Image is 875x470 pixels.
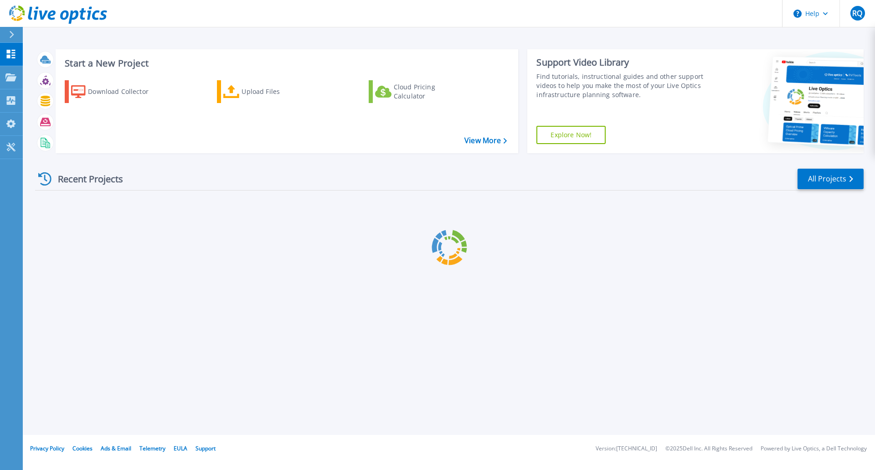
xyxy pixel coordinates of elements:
div: Download Collector [88,83,161,101]
div: Upload Files [242,83,314,101]
a: Cookies [72,444,93,452]
div: Recent Projects [35,168,135,190]
a: Support [196,444,216,452]
a: EULA [174,444,187,452]
li: © 2025 Dell Inc. All Rights Reserved [665,446,752,452]
a: Cloud Pricing Calculator [369,80,470,103]
a: Upload Files [217,80,319,103]
a: Download Collector [65,80,166,103]
a: All Projects [798,169,864,189]
h3: Start a New Project [65,58,507,68]
div: Support Video Library [536,57,708,68]
a: Explore Now! [536,126,606,144]
a: View More [464,136,507,145]
li: Version: [TECHNICAL_ID] [596,446,657,452]
a: Privacy Policy [30,444,64,452]
a: Telemetry [139,444,165,452]
div: Cloud Pricing Calculator [394,83,467,101]
li: Powered by Live Optics, a Dell Technology [761,446,867,452]
span: RQ [852,10,862,17]
div: Find tutorials, instructional guides and other support videos to help you make the most of your L... [536,72,708,99]
a: Ads & Email [101,444,131,452]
